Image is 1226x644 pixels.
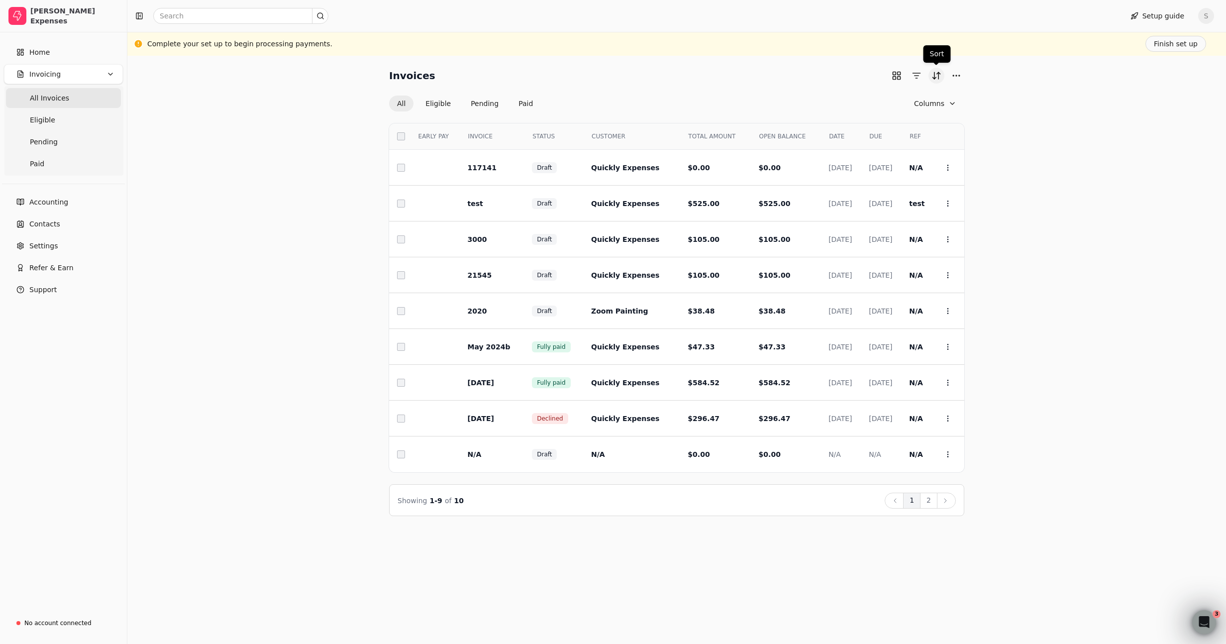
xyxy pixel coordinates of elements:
[389,96,541,111] div: Invoice filter options
[4,258,123,278] button: Refer & Earn
[828,164,852,172] span: [DATE]
[869,235,892,243] span: [DATE]
[688,132,735,141] span: TOTAL AMOUNT
[909,200,924,208] span: test
[688,307,715,315] span: $38.48
[29,197,68,208] span: Accounting
[537,163,552,172] span: Draft
[537,307,552,316] span: Draft
[24,619,92,628] div: No account connected
[537,414,563,423] span: Declined
[511,96,541,111] button: Paid
[29,69,61,80] span: Invoicing
[688,415,719,423] span: $296.47
[688,379,719,387] span: $584.52
[869,343,892,351] span: [DATE]
[903,493,920,509] button: 1
[153,8,328,24] input: Search
[591,235,659,243] span: Quickly Expenses
[920,493,937,509] button: 2
[688,200,719,208] span: $525.00
[759,164,781,172] span: $0.00
[909,307,923,315] span: N/A
[759,200,791,208] span: $525.00
[537,235,552,244] span: Draft
[468,132,493,141] span: INVOICE
[948,68,964,84] button: More
[591,307,648,315] span: Zoom Painting
[30,159,44,169] span: Paid
[468,200,483,208] span: test
[418,132,449,141] span: EARLY PAY
[909,343,923,351] span: N/A
[430,497,442,505] span: 1 - 9
[759,379,791,387] span: $584.52
[417,96,459,111] button: Eligible
[591,415,659,423] span: Quickly Expenses
[828,343,852,351] span: [DATE]
[909,271,923,279] span: N/A
[909,415,923,423] span: N/A
[869,132,882,141] span: DUE
[537,342,565,351] span: Fully paid
[445,497,452,505] span: of
[759,450,781,458] span: $0.00
[688,271,719,279] span: $105.00
[869,450,881,458] span: N/A
[828,450,841,458] span: N/A
[30,115,55,125] span: Eligible
[29,47,50,58] span: Home
[537,378,565,387] span: Fully paid
[928,68,944,84] button: Sort
[591,379,659,387] span: Quickly Expenses
[909,164,923,172] span: N/A
[759,132,806,141] span: OPEN BALANCE
[688,343,715,351] span: $47.33
[869,415,892,423] span: [DATE]
[1213,610,1221,618] span: 3
[828,200,852,208] span: [DATE]
[30,137,58,147] span: Pending
[909,379,923,387] span: N/A
[398,497,427,505] span: Showing
[1123,8,1192,24] button: Setup guide
[468,415,494,423] span: [DATE]
[591,343,659,351] span: Quickly Expenses
[29,241,58,251] span: Settings
[468,343,511,351] span: May 2024b
[29,285,57,295] span: Support
[909,450,923,458] span: N/A
[828,271,852,279] span: [DATE]
[468,450,482,458] span: N/A
[591,200,659,208] span: Quickly Expenses
[829,132,844,141] span: DATE
[923,45,951,63] div: Sort
[869,271,892,279] span: [DATE]
[454,497,464,505] span: 10
[147,39,332,49] div: Complete your set up to begin processing payments.
[1192,610,1216,634] iframe: Intercom live chat
[869,379,892,387] span: [DATE]
[6,154,121,174] a: Paid
[828,235,852,243] span: [DATE]
[389,68,435,84] h2: Invoices
[532,132,555,141] span: STATUS
[6,132,121,152] a: Pending
[4,192,123,212] a: Accounting
[591,271,659,279] span: Quickly Expenses
[828,415,852,423] span: [DATE]
[29,263,74,273] span: Refer & Earn
[4,280,123,300] button: Support
[759,343,786,351] span: $47.33
[463,96,507,111] button: Pending
[759,307,786,315] span: $38.48
[906,96,964,111] button: Column visibility settings
[1145,36,1206,52] button: Finish set up
[537,271,552,280] span: Draft
[537,199,552,208] span: Draft
[1198,8,1214,24] button: S
[30,93,69,104] span: All Invoices
[6,110,121,130] a: Eligible
[688,450,710,458] span: $0.00
[468,164,497,172] span: 117141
